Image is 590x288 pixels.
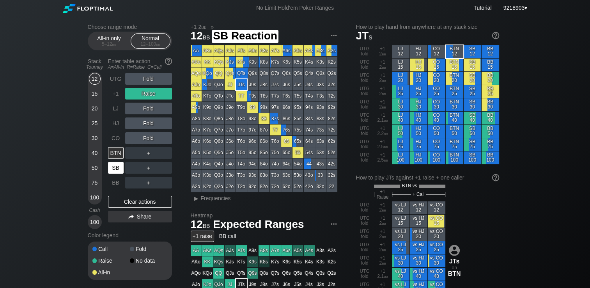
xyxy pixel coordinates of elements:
div: 20 [89,103,101,114]
div: LJ 100 [392,151,409,164]
span: bb [382,104,386,110]
div: CO 100 [428,151,445,164]
div: 94o [247,158,258,169]
div: AA [191,45,202,56]
div: J6o [225,136,236,147]
div: ▾ [501,4,528,12]
img: share.864f2f62.svg [128,215,134,219]
div: UTG [108,73,124,85]
div: 53s [315,147,326,158]
div: 65s [292,136,303,147]
div: 100 [89,216,101,228]
div: SB 12 [464,45,481,58]
div: +1 2.5 [374,151,392,164]
div: HJ [108,117,124,129]
div: A4s [304,45,315,56]
div: T3o [236,170,247,181]
div: 52s [326,147,337,158]
div: J9s [247,79,258,90]
span: bb [384,117,388,123]
div: 86o [259,136,269,147]
div: 63s [315,136,326,147]
div: HJ 20 [410,72,427,85]
div: A3o [191,170,202,181]
div: UTG fold [356,138,374,151]
div: 42s [326,158,337,169]
div: Q7o [213,124,224,135]
h2: Choose range mode [88,24,172,30]
div: CO 12 [428,45,445,58]
img: Floptimal logo [63,4,113,13]
div: BB 25 [482,85,499,98]
div: 96s [281,102,292,113]
div: KK [202,57,213,68]
div: BTN [108,147,124,159]
div: LJ 30 [392,98,409,111]
div: 25 [89,117,101,129]
div: 85s [292,113,303,124]
div: ATo [191,91,202,101]
div: 95o [247,147,258,158]
div: BB 20 [482,72,499,85]
img: ellipsis.fd386fe8.svg [330,31,338,40]
span: 12 [190,30,211,43]
div: Q4s [304,68,315,79]
span: bb [382,64,386,70]
div: LJ 40 [392,112,409,124]
div: J5o [225,147,236,158]
div: 97s [270,102,281,113]
div: 93s [315,102,326,113]
div: Q3o [213,170,224,181]
div: J7o [225,124,236,135]
div: +1 2 [374,59,392,71]
div: +1 2 [374,85,392,98]
div: BTN 30 [446,98,463,111]
img: help.32db89a4.svg [164,57,173,66]
div: SB 100 [464,151,481,164]
div: SB [108,162,124,174]
div: 62s [326,136,337,147]
div: BB 100 [482,151,499,164]
div: T3s [315,91,326,101]
div: LJ 15 [392,59,409,71]
div: 74s [304,124,315,135]
div: QQ [213,68,224,79]
div: Q5s [292,68,303,79]
div: +1 2.5 [374,138,392,151]
div: 43s [315,158,326,169]
div: 92s [326,102,337,113]
div: T2s [326,91,337,101]
span: bb [382,78,386,83]
div: Q2s [326,68,337,79]
div: SB 50 [464,125,481,138]
div: T8o [236,113,247,124]
span: bb [384,144,388,149]
div: 98o [247,113,258,124]
div: No data [130,258,167,263]
div: 12 [89,73,101,85]
div: +1 2 [374,98,392,111]
div: 76o [270,136,281,147]
div: K5s [292,57,303,68]
div: A8s [259,45,269,56]
div: QTo [213,91,224,101]
div: Fold [125,117,172,129]
div: HJ 25 [410,85,427,98]
div: BB 15 [482,59,499,71]
div: ＋ [125,147,172,159]
div: K3o [202,170,213,181]
div: LJ 50 [392,125,409,138]
div: T4s [304,91,315,101]
div: T7o [236,124,247,135]
div: 54s [304,147,315,158]
div: HJ 15 [410,59,427,71]
div: SB 25 [464,85,481,98]
div: LJ 12 [392,45,409,58]
div: Call [92,246,130,252]
div: JTs [236,79,247,90]
div: J4o [225,158,236,169]
div: AKs [202,45,213,56]
div: A5o [191,147,202,158]
div: CO 40 [428,112,445,124]
div: 30 [89,132,101,144]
